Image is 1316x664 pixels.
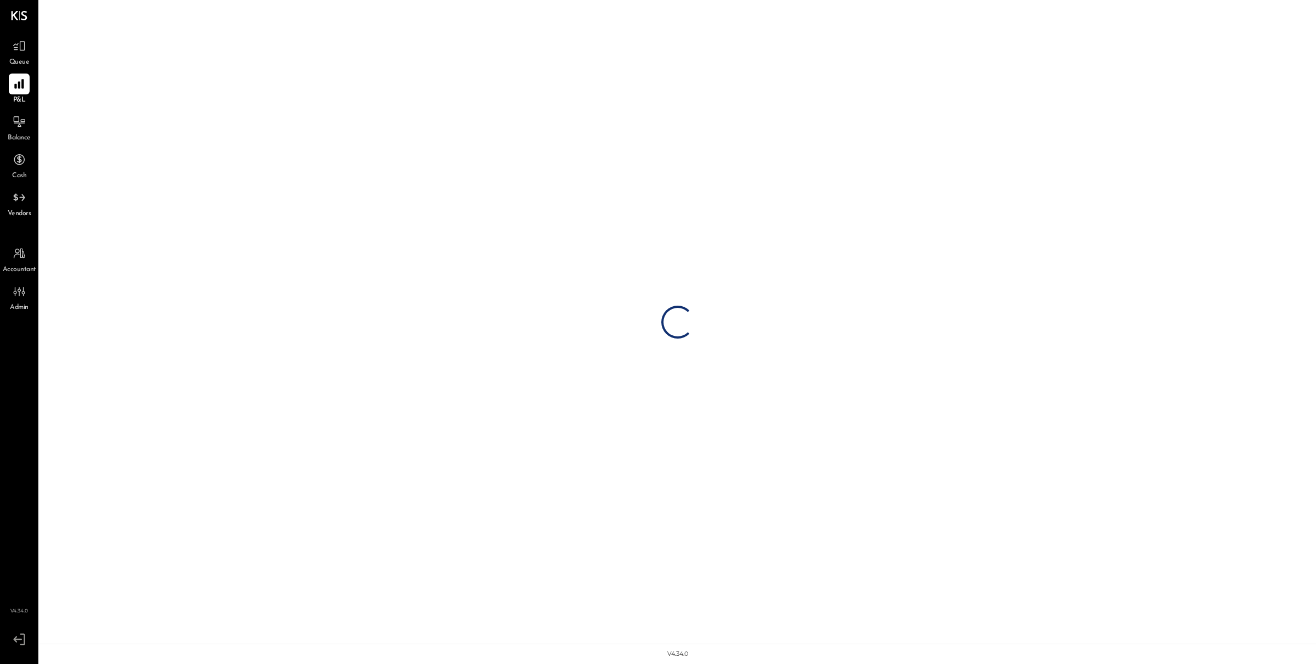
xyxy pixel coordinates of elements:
[667,650,688,659] div: v 4.34.0
[9,58,30,67] span: Queue
[1,243,38,275] a: Accountant
[1,281,38,313] a: Admin
[13,95,26,105] span: P&L
[3,265,36,275] span: Accountant
[8,133,31,143] span: Balance
[1,149,38,181] a: Cash
[8,209,31,219] span: Vendors
[12,171,26,181] span: Cash
[1,111,38,143] a: Balance
[1,36,38,67] a: Queue
[10,303,29,313] span: Admin
[1,187,38,219] a: Vendors
[1,74,38,105] a: P&L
